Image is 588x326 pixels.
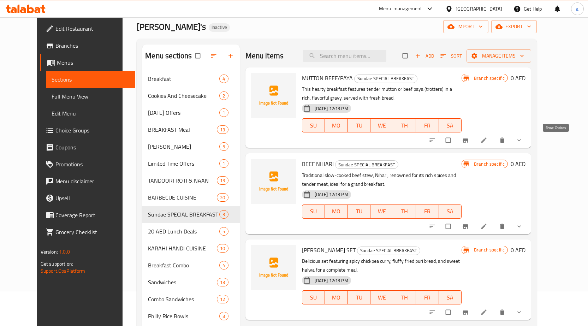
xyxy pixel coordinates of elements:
span: SA [442,206,459,217]
span: Sundae SPECIAL BREAKFAST [335,161,398,169]
div: Limited Time Offers1 [142,155,239,172]
a: Coupons [40,139,135,156]
span: KARAHI HANDI CUISINE [148,244,217,253]
button: MO [325,118,348,132]
button: MO [325,205,348,219]
button: Sort [439,51,464,61]
button: Manage items [467,49,531,63]
span: export [497,22,531,31]
button: sort-choices [424,219,441,234]
span: 20 [217,194,228,201]
button: SA [439,290,462,304]
span: MO [328,292,345,303]
span: [DATE] Offers [148,108,219,117]
div: Philly Rice Bowls [148,312,219,320]
div: Combo Sandwiches [148,295,217,303]
a: Menus [40,54,135,71]
a: Edit Restaurant [40,20,135,37]
svg: Show Choices [516,223,523,230]
span: Promotions [55,160,130,168]
span: 5 [220,228,228,235]
button: TH [393,205,416,219]
button: export [491,20,537,33]
div: items [219,312,228,320]
div: 20 AED Lunch Deals [148,227,219,236]
svg: Show Choices [516,309,523,316]
h2: Menu items [245,51,284,61]
button: WE [370,290,393,304]
span: Grocery Checklist [55,228,130,236]
span: Select section [398,49,413,63]
button: WE [370,118,393,132]
span: Version: [41,247,58,256]
button: SU [302,118,325,132]
span: Sort [440,52,462,60]
span: Branch specific [471,75,507,82]
a: Edit menu item [480,309,489,316]
button: delete [494,219,511,234]
a: Grocery Checklist [40,224,135,241]
span: BREAKFAST Meal [148,125,217,134]
a: Edit Menu [46,105,135,122]
button: sort-choices [424,304,441,320]
span: Select all sections [191,49,206,63]
div: items [219,210,228,219]
span: import [449,22,483,31]
span: TU [350,206,368,217]
button: Branch-specific-item [458,304,475,320]
div: Combo Sandwiches12 [142,291,239,308]
div: Breakfast4 [142,70,239,87]
span: Manage items [472,52,525,60]
button: delete [494,132,511,148]
span: TU [350,120,368,131]
img: MUTTON BEEF/PAYA [251,73,296,118]
div: Menu-management [379,5,422,13]
div: items [219,75,228,83]
h6: 0 AED [511,245,525,255]
button: show more [511,304,528,320]
button: Add section [223,48,240,64]
button: delete [494,304,511,320]
button: TH [393,290,416,304]
span: Edit Restaurant [55,24,130,33]
h6: 0 AED [511,73,525,83]
div: Sundae SPECIAL BREAKFAST3 [142,206,239,223]
span: TANDOORI ROTI & NAAN [148,176,217,185]
div: Breakfast [148,75,219,83]
span: Sundae SPECIAL BREAKFAST [357,247,420,255]
span: Sundae SPECIAL BREAKFAST [355,75,417,83]
div: BREAKFAST Meal13 [142,121,239,138]
button: TH [393,118,416,132]
span: Add item [413,51,436,61]
span: FR [419,206,436,217]
button: SA [439,205,462,219]
span: TH [396,206,413,217]
span: Coverage Report [55,211,130,219]
div: KARAHI HANDI CUISINE10 [142,240,239,257]
span: MO [328,120,345,131]
span: 1.0.0 [59,247,70,256]
div: Sundae SPECIAL BREAKFAST [148,210,219,219]
p: Traditional slow-cooked beef stew, Nihari, renowned for its rich spices and tender meat, ideal fo... [302,171,462,189]
div: items [217,176,228,185]
a: Branches [40,37,135,54]
span: Sections [52,75,130,84]
a: Coverage Report [40,207,135,224]
button: sort-choices [424,132,441,148]
div: items [217,295,228,303]
span: TU [350,292,368,303]
button: import [443,20,488,33]
span: Select to update [441,134,456,147]
span: 13 [217,177,228,184]
span: Edit Menu [52,109,130,118]
span: 5 [220,143,228,150]
span: 1 [220,109,228,116]
a: Promotions [40,156,135,173]
button: SU [302,205,325,219]
span: Branch specific [471,161,507,167]
span: TH [396,292,413,303]
span: 3 [220,313,228,320]
button: FR [416,118,439,132]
